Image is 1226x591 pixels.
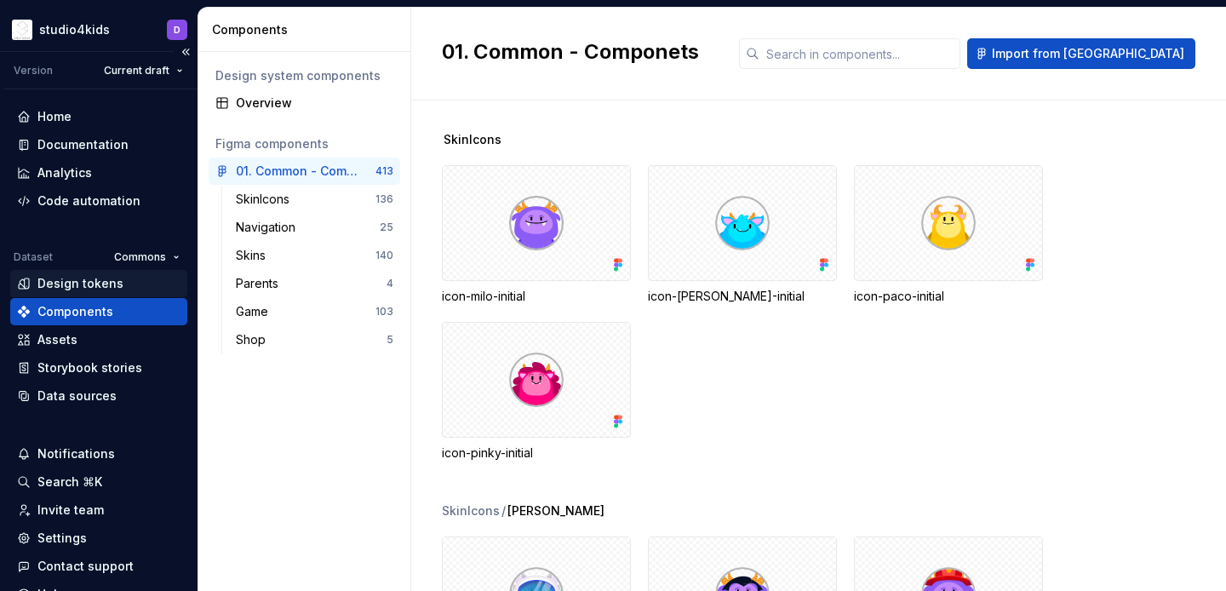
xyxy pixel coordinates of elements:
a: Invite team [10,496,187,524]
span: / [501,502,506,519]
div: Design system components [215,67,393,84]
a: Components [10,298,187,325]
a: Game103 [229,298,400,325]
h2: 01. Common - Componets [442,38,719,66]
a: Skins140 [229,242,400,269]
span: Current draft [104,64,169,77]
div: icon-milo-initial [442,165,631,305]
div: Version [14,64,53,77]
div: 136 [375,192,393,206]
div: Documentation [37,136,129,153]
a: Storybook stories [10,354,187,382]
a: Assets [10,326,187,353]
div: Overview [236,95,393,112]
input: Search in components... [759,38,960,69]
div: Analytics [37,164,92,181]
div: Search ⌘K [37,473,102,491]
button: Current draft [96,59,191,83]
div: icon-[PERSON_NAME]-initial [648,288,837,305]
div: 140 [375,249,393,262]
div: Data sources [37,387,117,405]
div: studio4kids [39,21,110,38]
div: Design tokens [37,275,123,292]
div: icon-paco-initial [854,165,1043,305]
div: D [174,23,180,37]
a: Shop5 [229,326,400,353]
div: Home [37,108,72,125]
span: [PERSON_NAME] [507,502,604,519]
div: Skins [236,247,272,264]
div: Navigation [236,219,302,236]
a: Design tokens [10,270,187,297]
div: Game [236,303,275,320]
button: Contact support [10,553,187,580]
div: 5 [387,333,393,347]
a: Settings [10,525,187,552]
button: Search ⌘K [10,468,187,496]
a: SkinIcons136 [229,186,400,213]
span: Import from [GEOGRAPHIC_DATA] [992,45,1184,62]
div: Code automation [37,192,140,209]
div: Contact support [37,558,134,575]
div: 4 [387,277,393,290]
div: 01. Common - Componets [236,163,363,180]
button: studio4kidsD [3,11,194,48]
img: f1dd3a2a-5342-4756-bcfa-e9eec4c7fc0d.png [12,20,32,40]
div: 25 [380,221,393,234]
div: Components [37,303,113,320]
div: Shop [236,331,272,348]
a: Parents4 [229,270,400,297]
a: 01. Common - Componets413 [209,158,400,185]
div: icon-pinky-initial [442,322,631,462]
div: Dataset [14,250,53,264]
div: Parents [236,275,285,292]
a: Code automation [10,187,187,215]
div: Invite team [37,502,104,519]
div: icon-pinky-initial [442,445,631,462]
button: Import from [GEOGRAPHIC_DATA] [967,38,1195,69]
div: icon-paco-initial [854,288,1043,305]
div: 103 [375,305,393,318]
div: Settings [37,530,87,547]
a: Documentation [10,131,187,158]
button: Commons [106,245,187,269]
div: icon-[PERSON_NAME]-initial [648,165,837,305]
div: Notifications [37,445,115,462]
div: Components [212,21,404,38]
div: SkinIcons [442,502,500,519]
a: Home [10,103,187,130]
button: Collapse sidebar [174,40,198,64]
button: Notifications [10,440,187,468]
a: Analytics [10,159,187,186]
div: icon-milo-initial [442,288,631,305]
span: Commons [114,250,166,264]
a: Overview [209,89,400,117]
div: SkinIcons [236,191,296,208]
a: Navigation25 [229,214,400,241]
span: SkinIcons [444,131,501,148]
div: Storybook stories [37,359,142,376]
div: 413 [375,164,393,178]
div: Figma components [215,135,393,152]
a: Data sources [10,382,187,410]
div: Assets [37,331,77,348]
